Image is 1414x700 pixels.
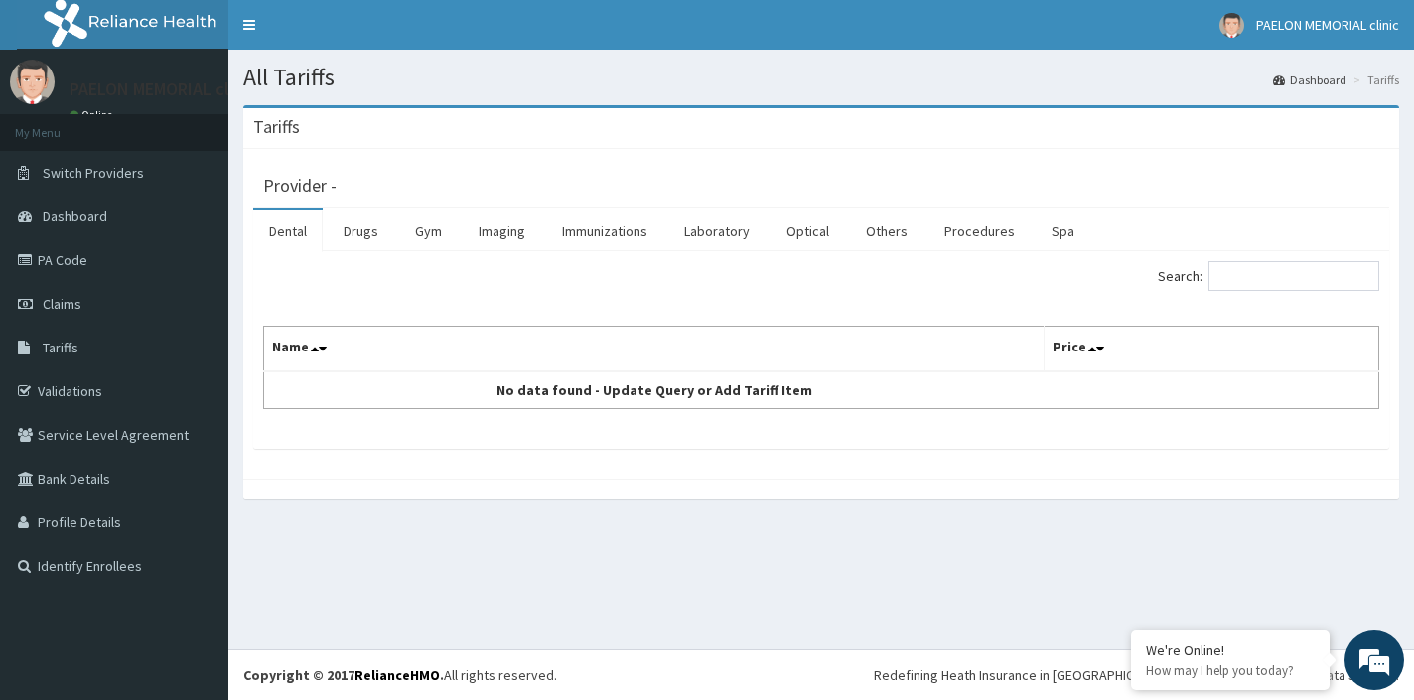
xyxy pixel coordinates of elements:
[463,210,541,252] a: Imaging
[43,208,107,225] span: Dashboard
[1273,71,1346,88] a: Dashboard
[263,177,337,195] h3: Provider -
[328,210,394,252] a: Drugs
[928,210,1031,252] a: Procedures
[771,210,845,252] a: Optical
[43,164,144,182] span: Switch Providers
[1208,261,1379,291] input: Search:
[70,80,256,98] p: PAELON MEMORIAL clinic
[228,649,1414,700] footer: All rights reserved.
[1036,210,1090,252] a: Spa
[354,666,440,684] a: RelianceHMO
[850,210,923,252] a: Others
[1045,327,1379,372] th: Price
[43,339,78,356] span: Tariffs
[253,118,300,136] h3: Tariffs
[1256,16,1399,34] span: PAELON MEMORIAL clinic
[70,108,117,122] a: Online
[874,665,1399,685] div: Redefining Heath Insurance in [GEOGRAPHIC_DATA] using Telemedicine and Data Science!
[1146,662,1315,679] p: How may I help you today?
[546,210,663,252] a: Immunizations
[1158,261,1379,291] label: Search:
[243,65,1399,90] h1: All Tariffs
[43,295,81,313] span: Claims
[1348,71,1399,88] li: Tariffs
[253,210,323,252] a: Dental
[243,666,444,684] strong: Copyright © 2017 .
[264,327,1045,372] th: Name
[668,210,766,252] a: Laboratory
[10,60,55,104] img: User Image
[399,210,458,252] a: Gym
[264,371,1045,409] td: No data found - Update Query or Add Tariff Item
[1146,641,1315,659] div: We're Online!
[1219,13,1244,38] img: User Image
